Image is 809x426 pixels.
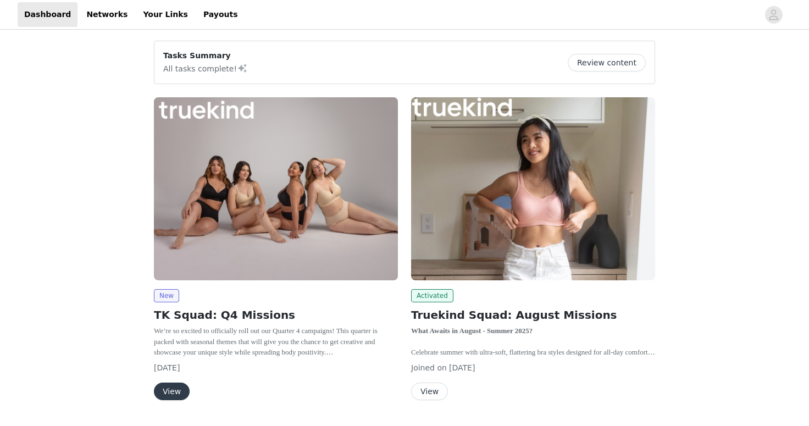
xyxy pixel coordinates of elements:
span: New [154,289,179,302]
span: Celebrate summer with ultra-soft, flattering bra styles designed for all-day comfort and effortle... [411,348,655,378]
span: Activated [411,289,453,302]
div: avatar [768,6,779,24]
p: All tasks complete! [163,62,248,75]
h2: TK Squad: Q4 Missions [154,307,398,323]
p: Tasks Summary [163,50,248,62]
button: View [411,383,448,400]
strong: What Awaits in August - Summer 2025? [411,327,533,335]
h2: Truekind Squad: August Missions [411,307,655,323]
a: Networks [80,2,134,27]
img: Truekind [411,97,655,280]
span: Joined on [411,363,447,372]
img: Truekind [154,97,398,280]
a: View [411,388,448,396]
a: Your Links [136,2,195,27]
a: Payouts [197,2,245,27]
button: Review content [568,54,646,71]
span: [DATE] [154,363,180,372]
span: We’re so excited to officially roll out our Quarter 4 campaigns! This quarter is packed with seas... [154,327,378,356]
button: View [154,383,190,400]
a: Dashboard [18,2,77,27]
span: [DATE] [449,363,475,372]
a: View [154,388,190,396]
